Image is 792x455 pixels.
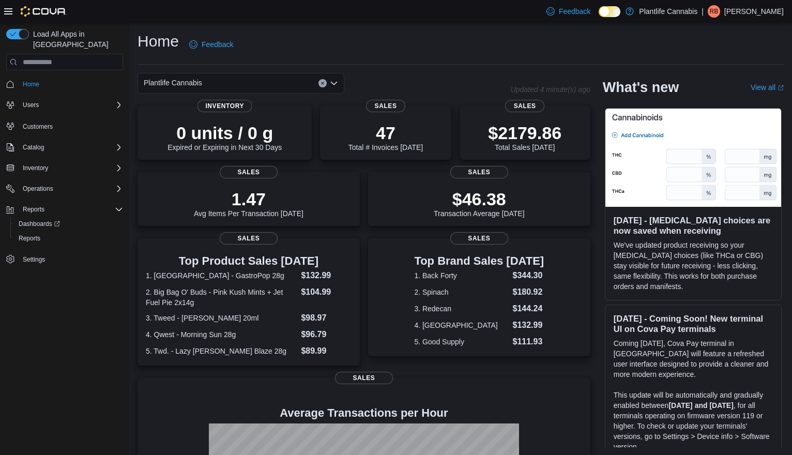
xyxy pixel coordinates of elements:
[603,79,679,96] h2: What's new
[220,232,278,245] span: Sales
[14,232,123,245] span: Reports
[19,78,43,90] a: Home
[488,123,561,151] div: Total Sales [DATE]
[10,217,127,231] a: Dashboards
[185,34,237,55] a: Feedback
[2,252,127,267] button: Settings
[668,401,733,410] strong: [DATE] and [DATE]
[614,215,773,236] h3: [DATE] - [MEDICAL_DATA] choices are now saved when receiving
[2,140,127,155] button: Catalog
[2,161,127,175] button: Inventory
[599,6,620,17] input: Dark Mode
[19,234,40,242] span: Reports
[512,269,544,282] dd: $344.30
[366,100,405,112] span: Sales
[146,287,297,308] dt: 2. Big Bag O' Buds - Pink Kush Mints + Jet Fuel Pie 2x14g
[21,6,67,17] img: Cova
[19,220,60,228] span: Dashboards
[10,231,127,246] button: Reports
[614,390,773,452] p: This update will be automatically and gradually enabled between , for all terminals operating on ...
[19,253,123,266] span: Settings
[639,5,697,18] p: Plantlife Cannabis
[19,78,123,90] span: Home
[414,304,508,314] dt: 3. Redecan
[724,5,784,18] p: [PERSON_NAME]
[23,164,48,172] span: Inventory
[19,162,52,174] button: Inventory
[710,5,719,18] span: RB
[414,337,508,347] dt: 5. Good Supply
[301,312,351,324] dd: $98.97
[511,85,590,94] p: Updated 4 minute(s) ago
[512,302,544,315] dd: $144.24
[505,100,544,112] span: Sales
[23,80,39,88] span: Home
[19,183,123,195] span: Operations
[202,39,233,50] span: Feedback
[614,313,773,334] h3: [DATE] - Coming Soon! New terminal UI on Cova Pay terminals
[512,336,544,348] dd: $111.93
[542,1,595,22] a: Feedback
[14,218,64,230] a: Dashboards
[19,203,123,216] span: Reports
[450,166,508,178] span: Sales
[2,181,127,196] button: Operations
[301,269,351,282] dd: $132.99
[348,123,423,151] div: Total # Invoices [DATE]
[220,166,278,178] span: Sales
[146,313,297,323] dt: 3. Tweed - [PERSON_NAME] 20ml
[414,320,508,330] dt: 4. [GEOGRAPHIC_DATA]
[146,346,297,356] dt: 5. Twd. - Lazy [PERSON_NAME] Blaze 28g
[702,5,704,18] p: |
[450,232,508,245] span: Sales
[19,120,57,133] a: Customers
[14,232,44,245] a: Reports
[138,31,179,52] h1: Home
[6,72,123,294] nav: Complex example
[19,253,49,266] a: Settings
[559,6,590,17] span: Feedback
[614,338,773,380] p: Coming [DATE], Cova Pay terminal in [GEOGRAPHIC_DATA] will feature a refreshed user interface des...
[23,143,44,151] span: Catalog
[708,5,720,18] div: Rae Bater
[23,255,45,264] span: Settings
[19,99,43,111] button: Users
[19,162,123,174] span: Inventory
[614,240,773,292] p: We've updated product receiving so your [MEDICAL_DATA] choices (like THCa or CBG) stay visible fo...
[23,123,53,131] span: Customers
[144,77,202,89] span: Plantlife Cannabis
[23,205,44,214] span: Reports
[2,202,127,217] button: Reports
[146,255,352,267] h3: Top Product Sales [DATE]
[23,101,39,109] span: Users
[19,141,48,154] button: Catalog
[751,83,784,92] a: View allExternal link
[167,123,282,151] div: Expired or Expiring in Next 30 Days
[146,407,582,419] h4: Average Transactions per Hour
[434,189,525,218] div: Transaction Average [DATE]
[14,218,123,230] span: Dashboards
[318,79,327,87] button: Clear input
[23,185,53,193] span: Operations
[414,287,508,297] dt: 2. Spinach
[488,123,561,143] p: $2179.86
[512,319,544,331] dd: $132.99
[2,77,127,92] button: Home
[301,286,351,298] dd: $104.99
[330,79,338,87] button: Open list of options
[301,328,351,341] dd: $96.79
[19,119,123,132] span: Customers
[19,141,123,154] span: Catalog
[512,286,544,298] dd: $180.92
[414,255,544,267] h3: Top Brand Sales [DATE]
[19,183,57,195] button: Operations
[146,329,297,340] dt: 4. Qwest - Morning Sun 28g
[434,189,525,209] p: $46.38
[19,99,123,111] span: Users
[146,270,297,281] dt: 1. [GEOGRAPHIC_DATA] - GastroPop 28g
[194,189,303,209] p: 1.47
[778,85,784,91] svg: External link
[2,118,127,133] button: Customers
[29,29,123,50] span: Load All Apps in [GEOGRAPHIC_DATA]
